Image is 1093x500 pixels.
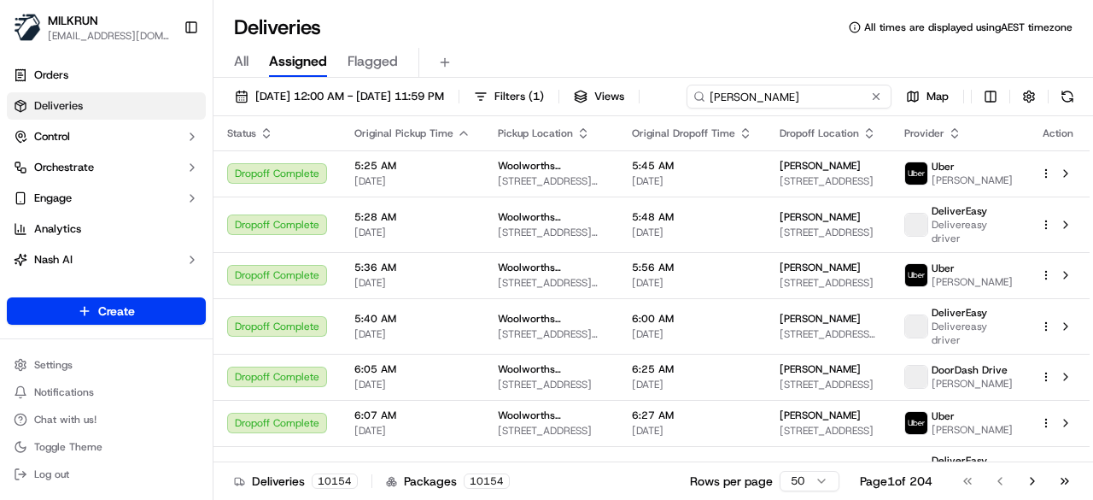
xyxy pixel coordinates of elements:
div: 10154 [464,474,510,489]
span: [PERSON_NAME] [932,174,1013,187]
span: Woolworths Supermarket [GEOGRAPHIC_DATA] - [GEOGRAPHIC_DATA] [498,460,605,474]
span: Filters [494,89,544,104]
span: Original Pickup Time [354,126,453,140]
button: Create [7,297,206,325]
button: Chat with us! [7,408,206,432]
span: [PERSON_NAME] [780,312,861,326]
button: Toggle Theme [7,435,206,459]
span: [DATE] [354,327,471,341]
span: [PERSON_NAME] [932,423,1013,437]
div: Deliveries [234,473,358,490]
span: 5:45 AM [632,159,752,173]
span: [STREET_ADDRESS] [780,424,877,438]
span: Assigned [269,51,327,72]
button: Orchestrate [7,154,206,181]
button: MILKRUN [48,12,98,29]
span: [DATE] [354,276,471,290]
span: Engage [34,191,72,206]
span: 6:07 AM [354,460,471,474]
span: Woolworths Supermarket [GEOGRAPHIC_DATA] - [GEOGRAPHIC_DATA] [498,409,605,422]
span: [DATE] [354,378,471,391]
span: [STREET_ADDRESS][PERSON_NAME] [498,276,605,290]
span: DoorDash Drive [932,363,1008,377]
span: [PERSON_NAME] [780,261,861,274]
span: [DATE] [632,378,752,391]
a: Deliveries [7,92,206,120]
span: 6:07 AM [354,409,471,422]
span: 5:48 AM [632,210,752,224]
span: [DATE] [632,424,752,438]
span: DeliverEasy [932,306,987,320]
span: Woolworths Supermarket [GEOGRAPHIC_DATA] - [GEOGRAPHIC_DATA] [498,159,605,173]
span: [PERSON_NAME] [780,409,861,422]
span: [EMAIL_ADDRESS][DOMAIN_NAME] [48,29,170,43]
span: Woolworths Supermarket [GEOGRAPHIC_DATA] - [GEOGRAPHIC_DATA] [498,210,605,224]
span: Dropoff Location [780,126,859,140]
span: [STREET_ADDRESS] [780,276,877,290]
span: [STREET_ADDRESS][PERSON_NAME] [498,226,605,239]
span: [DATE] [354,226,471,239]
span: [PERSON_NAME] [932,275,1013,289]
span: 6:25 AM [632,362,752,376]
span: Uber [932,409,955,423]
span: Original Dropoff Time [632,126,735,140]
button: Filters(1) [466,85,552,109]
span: DeliverEasy [932,204,987,218]
span: [DATE] [632,174,752,188]
span: [PERSON_NAME] [780,460,861,474]
span: Woolworths Supermarket [GEOGRAPHIC_DATA] - [GEOGRAPHIC_DATA] [498,312,605,326]
span: 5:36 AM [354,261,471,274]
button: Refresh [1055,85,1079,109]
span: [STREET_ADDRESS] [780,226,877,239]
span: [PERSON_NAME] [780,159,861,173]
span: [STREET_ADDRESS] [780,174,877,188]
span: [DATE] [354,174,471,188]
span: [STREET_ADDRESS] [498,424,605,438]
span: [STREET_ADDRESS][PERSON_NAME] [780,327,877,341]
div: Action [1040,126,1076,140]
span: [PERSON_NAME] [780,362,861,376]
span: [STREET_ADDRESS] [780,378,877,391]
span: 5:56 AM [632,261,752,274]
div: Page 1 of 204 [860,473,932,490]
span: Control [34,129,70,144]
span: Nash AI [34,252,73,268]
button: Nash AI [7,246,206,274]
img: MILKRUN [14,14,41,41]
span: Status [227,126,256,140]
button: MILKRUNMILKRUN[EMAIL_ADDRESS][DOMAIN_NAME] [7,7,177,48]
span: 6:27 AM [632,460,752,474]
span: [PERSON_NAME] [932,377,1013,391]
span: ( 1 ) [529,89,544,104]
input: Type to search [687,85,891,109]
span: Product Catalog [34,283,116,298]
span: Provider [904,126,944,140]
span: [DATE] [632,276,752,290]
span: All times are displayed using AEST timezone [864,21,1073,34]
button: [DATE] 12:00 AM - [DATE] 11:59 PM [227,85,452,109]
span: 6:00 AM [632,312,752,326]
span: Delivereasy driver [932,218,1013,245]
button: Views [566,85,632,109]
span: [PERSON_NAME] [780,210,861,224]
span: 5:25 AM [354,159,471,173]
div: 10154 [312,474,358,489]
span: Notifications [34,385,94,399]
button: Notifications [7,380,206,404]
span: Analytics [34,221,81,237]
h1: Deliveries [234,14,321,41]
span: Uber [932,262,955,275]
span: [DATE] 12:00 AM - [DATE] 11:59 PM [255,89,444,104]
a: Orders [7,62,206,89]
span: [STREET_ADDRESS][PERSON_NAME] [498,327,605,341]
span: Flagged [348,51,398,72]
img: uber-new-logo.jpeg [905,162,927,185]
span: [DATE] [632,226,752,239]
span: Chat with us! [34,413,96,426]
a: Product Catalog [7,277,206,304]
p: Rows per page [690,473,773,490]
span: Delivereasy driver [932,320,1013,347]
button: Engage [7,185,206,212]
span: Log out [34,468,69,481]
